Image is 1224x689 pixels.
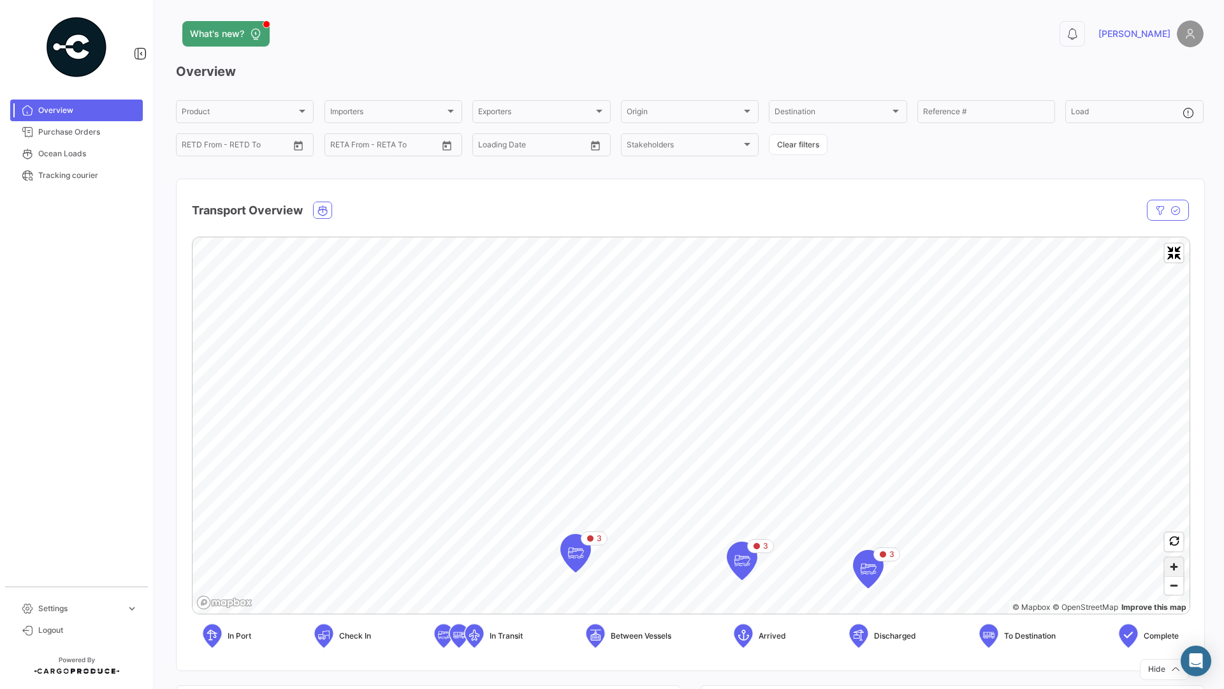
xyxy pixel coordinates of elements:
span: Check In [339,630,371,642]
span: Destination [775,109,889,118]
button: What's new? [182,21,270,47]
img: placeholder-user.png [1177,20,1204,47]
input: To [357,142,408,151]
span: Stakeholders [627,142,741,151]
input: To [505,142,556,151]
span: In Port [228,630,251,642]
span: Between Vessels [611,630,671,642]
a: Map feedback [1121,602,1186,612]
span: Product [182,109,296,118]
button: Clear filters [769,134,827,155]
span: Logout [38,625,138,636]
span: Overview [38,105,138,116]
span: [PERSON_NAME] [1098,27,1170,40]
a: Ocean Loads [10,143,143,165]
span: Settings [38,603,121,614]
span: Tracking courier [38,170,138,181]
span: Origin [627,109,741,118]
span: To Destination [1004,630,1056,642]
a: Mapbox [1012,602,1050,612]
span: In Transit [490,630,523,642]
span: Ocean Loads [38,148,138,159]
a: Overview [10,100,143,121]
button: Open calendar [289,136,308,155]
div: Abrir Intercom Messenger [1181,646,1211,676]
button: Zoom in [1165,558,1183,576]
div: Map marker [560,534,591,572]
h4: Transport Overview [192,202,303,219]
a: Purchase Orders [10,121,143,143]
span: Complete [1144,630,1179,642]
span: 3 [889,549,894,560]
a: Tracking courier [10,165,143,186]
input: From [478,142,496,151]
span: Discharged [874,630,916,642]
button: Zoom out [1165,576,1183,595]
span: 3 [597,533,602,544]
button: Exit fullscreen [1165,244,1183,262]
h3: Overview [176,63,1204,80]
img: powered-by.png [45,15,108,79]
span: Exporters [478,109,593,118]
input: To [208,142,259,151]
span: expand_more [126,603,138,614]
span: Purchase Orders [38,126,138,138]
button: Hide [1140,659,1189,680]
span: Importers [330,109,445,118]
div: Map marker [727,542,757,580]
span: Arrived [759,630,786,642]
span: What's new? [190,27,244,40]
button: Open calendar [437,136,456,155]
input: From [182,142,200,151]
a: OpenStreetMap [1053,602,1118,612]
button: Ocean [314,202,331,218]
input: From [330,142,348,151]
span: 3 [763,540,768,552]
div: Map marker [853,550,884,588]
a: Mapbox logo [196,595,252,610]
button: Open calendar [586,136,605,155]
